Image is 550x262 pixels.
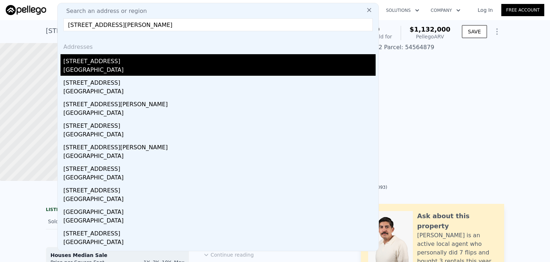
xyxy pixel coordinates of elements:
div: [GEOGRAPHIC_DATA] [63,87,376,97]
input: Enter an address, city, region, neighborhood or zip code [63,18,373,31]
div: [GEOGRAPHIC_DATA] [63,173,376,183]
div: Pellego ARV [410,33,450,40]
div: Addresses [61,37,376,54]
div: [STREET_ADDRESS][PERSON_NAME] , [GEOGRAPHIC_DATA] , CA 91606 [46,26,271,36]
div: [GEOGRAPHIC_DATA] [63,130,376,140]
div: [STREET_ADDRESS] [63,183,376,195]
span: $1,132,000 [410,25,450,33]
div: [STREET_ADDRESS] [63,76,376,87]
div: Houses Median Sale [50,252,184,259]
div: [GEOGRAPHIC_DATA] [63,205,376,216]
button: Company [425,4,466,17]
img: Pellego [6,5,46,15]
div: [GEOGRAPHIC_DATA] [63,238,376,248]
a: Free Account [501,4,544,16]
div: [STREET_ADDRESS] [63,226,376,238]
div: [STREET_ADDRESS][PERSON_NAME] [63,140,376,152]
button: Continue reading [203,251,254,258]
div: [STREET_ADDRESS] [63,248,376,259]
div: LISTING & SALE HISTORY [46,207,189,214]
div: Off Market, last sold for [333,33,392,40]
div: [STREET_ADDRESS][PERSON_NAME] [63,97,376,109]
button: SAVE [462,25,487,38]
span: Search an address or region [61,7,147,15]
div: Ask about this property [417,211,497,231]
a: Log In [469,6,501,14]
div: [STREET_ADDRESS] [63,119,376,130]
div: [STREET_ADDRESS] [63,162,376,173]
div: Sold [48,217,112,226]
button: Show Options [490,24,504,39]
button: Solutions [380,4,425,17]
div: [GEOGRAPHIC_DATA] [63,216,376,226]
div: [GEOGRAPHIC_DATA] [63,66,376,76]
div: [STREET_ADDRESS] [63,54,376,66]
div: [GEOGRAPHIC_DATA] [63,109,376,119]
div: [GEOGRAPHIC_DATA] [63,195,376,205]
div: [GEOGRAPHIC_DATA] [63,152,376,162]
